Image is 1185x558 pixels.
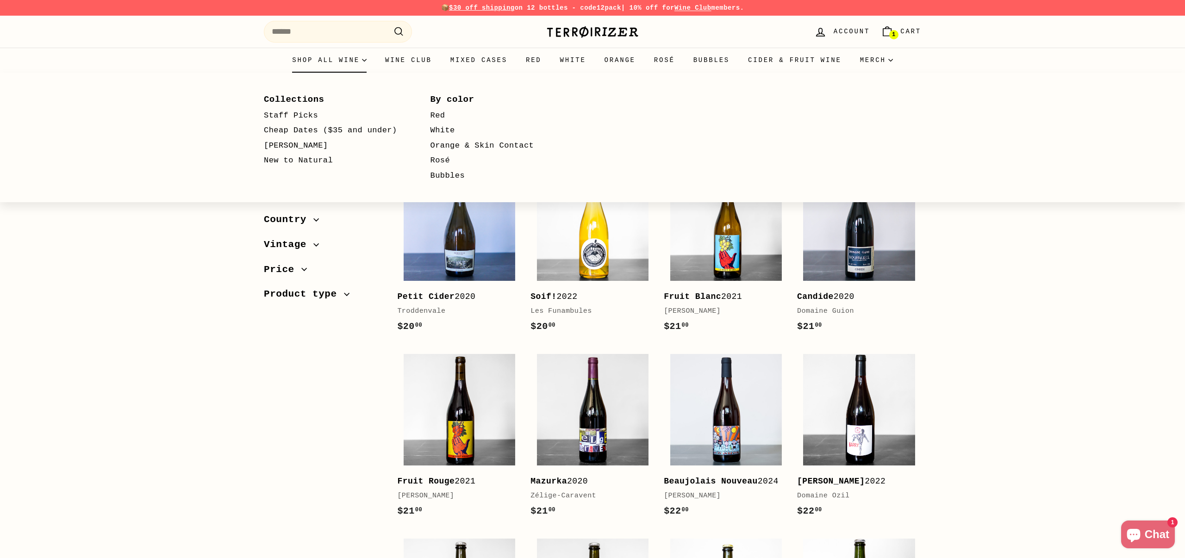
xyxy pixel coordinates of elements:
a: Beaujolais Nouveau2024[PERSON_NAME] [664,348,788,528]
div: Domaine Ozil [797,490,912,502]
div: [PERSON_NAME] [664,490,779,502]
span: Account [834,26,870,37]
summary: Merch [851,48,902,73]
div: Domaine Guion [797,306,912,317]
sup: 00 [815,507,822,513]
a: Mixed Cases [441,48,517,73]
b: Petit Cider [397,292,455,301]
a: Red [517,48,551,73]
a: Red [430,108,570,124]
button: Product type [264,284,382,309]
b: Fruit Blanc [664,292,721,301]
sup: 00 [682,507,689,513]
div: 2022 [797,475,912,488]
span: $20 [397,321,422,332]
span: $20 [530,321,555,332]
div: 2024 [664,475,779,488]
a: Wine Club [376,48,441,73]
span: Product type [264,286,344,302]
b: Soif! [530,292,556,301]
span: $30 off shipping [449,4,515,12]
div: Zélige-Caravent [530,490,645,502]
a: Fruit Blanc2021[PERSON_NAME] [664,163,788,343]
a: Rosé [430,153,570,168]
a: Collections [264,91,404,108]
a: Staff Picks [264,108,404,124]
span: Cart [900,26,921,37]
sup: 00 [682,322,689,329]
div: Troddenvale [397,306,512,317]
a: Rosé [645,48,684,73]
b: Mazurka [530,477,567,486]
a: New to Natural [264,153,404,168]
a: Cider & Fruit Wine [739,48,851,73]
div: 2020 [530,475,645,488]
sup: 00 [549,507,555,513]
a: Account [809,18,875,45]
a: Cheap Dates ($35 and under) [264,123,404,138]
a: [PERSON_NAME]2022Domaine Ozil [797,348,921,528]
inbox-online-store-chat: Shopify online store chat [1118,521,1178,551]
span: $21 [397,506,422,516]
a: Petit Cider2020Troddenvale [397,163,521,343]
a: White [551,48,595,73]
span: Country [264,212,313,228]
span: Vintage [264,237,313,253]
div: 2020 [397,290,512,304]
strong: 12pack [597,4,621,12]
div: 2021 [664,290,779,304]
div: 2022 [530,290,645,304]
a: Orange & Skin Contact [430,138,570,154]
span: $22 [797,506,822,516]
span: $22 [664,506,689,516]
a: Orange [595,48,645,73]
div: 2020 [797,290,912,304]
div: Les Funambules [530,306,645,317]
span: $21 [797,321,822,332]
b: [PERSON_NAME] [797,477,865,486]
div: Primary [245,48,940,73]
span: $21 [530,506,555,516]
a: Bubbles [684,48,739,73]
div: 2021 [397,475,512,488]
a: Candide2020Domaine Guion [797,163,921,343]
a: By color [430,91,570,108]
a: Fruit Rouge2021[PERSON_NAME] [397,348,521,528]
a: Soif!2022Les Funambules [530,163,655,343]
p: 📦 on 12 bottles - code | 10% off for members. [264,3,921,13]
span: Price [264,262,301,278]
summary: Shop all wine [283,48,376,73]
sup: 00 [415,322,422,329]
a: [PERSON_NAME] [264,138,404,154]
b: Candide [797,292,834,301]
span: 1 [892,31,895,38]
b: Fruit Rouge [397,477,455,486]
sup: 00 [415,507,422,513]
sup: 00 [549,322,555,329]
span: $21 [664,321,689,332]
a: White [430,123,570,138]
div: [PERSON_NAME] [664,306,779,317]
a: Cart [875,18,927,45]
a: Mazurka2020Zélige-Caravent [530,348,655,528]
button: Price [264,260,382,285]
button: Country [264,210,382,235]
b: Beaujolais Nouveau [664,477,758,486]
sup: 00 [815,322,822,329]
a: Bubbles [430,168,570,184]
div: [PERSON_NAME] [397,490,512,502]
button: Vintage [264,235,382,260]
a: Wine Club [674,4,711,12]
